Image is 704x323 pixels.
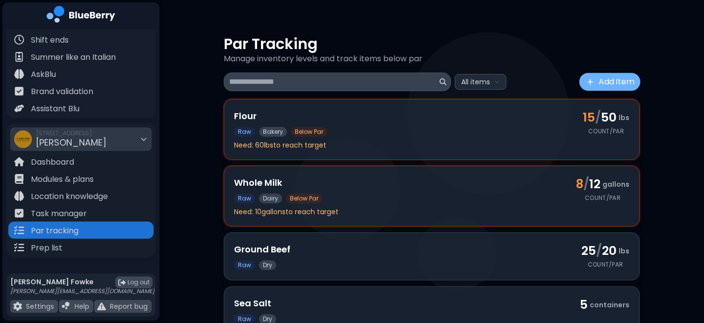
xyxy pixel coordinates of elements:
img: file icon [14,208,24,218]
p: Task manager [31,208,87,220]
p: Report bug [110,302,148,311]
p: Settings [26,302,54,311]
span: dairy [259,194,282,203]
span: Raw [234,127,255,137]
img: file icon [14,174,24,184]
span: All items [461,77,490,86]
p: Help [75,302,89,311]
span: Raw [234,194,255,203]
button: Add Item [579,73,640,91]
span: 50 [601,109,617,125]
h3: Flour [234,109,571,123]
img: file icon [14,52,24,62]
p: AskBlu [31,69,56,80]
img: file icon [14,191,24,201]
p: Brand validation [31,86,93,98]
span: containers [590,300,629,309]
span: 12 [589,176,600,192]
img: company logo [47,6,115,26]
p: Manage inventory levels and track items below par [224,53,640,65]
span: bakery [259,127,287,137]
p: [PERSON_NAME] Fowke [10,277,155,286]
img: logout [118,279,126,286]
p: Modules & plans [31,174,94,185]
p: Assistant Blu [31,103,79,115]
img: search icon [440,78,446,85]
img: company thumbnail [14,130,32,148]
span: 8 [576,176,583,192]
span: [STREET_ADDRESS] [36,129,106,137]
img: file icon [14,35,24,45]
span: 20 [602,243,617,259]
div: Count/Par [581,261,629,269]
div: 10 gallons to reach target [234,207,564,216]
span: [PERSON_NAME] [36,136,106,149]
span: Need: [234,207,253,217]
span: / [595,109,601,125]
img: file icon [14,69,24,79]
span: 15 [583,109,595,125]
span: / [596,243,602,259]
img: file icon [14,225,24,235]
img: file icon [97,302,106,311]
span: gallons [602,180,629,189]
span: Raw [234,260,255,270]
span: Below Par [291,127,327,137]
div: 5 [580,297,629,313]
h1: Par Tracking [224,35,640,53]
h3: Ground Beef [234,243,570,256]
p: Shift ends [31,34,69,46]
p: Dashboard [31,156,74,168]
p: Prep list [31,242,62,254]
span: dry [259,260,276,270]
div: Count/Par [583,127,629,135]
p: [PERSON_NAME][EMAIL_ADDRESS][DOMAIN_NAME] [10,287,155,295]
span: lbs [619,113,629,122]
div: Count/Par [576,194,629,202]
img: file icon [13,302,22,311]
div: 60 lbs to reach target [234,141,571,149]
p: Par tracking [31,225,78,237]
img: file icon [14,157,24,167]
span: / [583,176,589,192]
button: All items [455,74,506,90]
span: 25 [581,243,596,259]
img: file icon [62,302,71,311]
img: file icon [14,86,24,96]
span: Below Par [286,194,322,203]
img: file icon [14,243,24,252]
h3: Whole Milk [234,176,564,190]
span: lbs [619,247,629,255]
span: Need: [234,140,253,150]
img: file icon [14,103,24,113]
p: Location knowledge [31,191,108,202]
h3: Sea Salt [234,297,568,310]
p: Summer like an Italian [31,51,116,63]
span: Log out [128,278,150,286]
